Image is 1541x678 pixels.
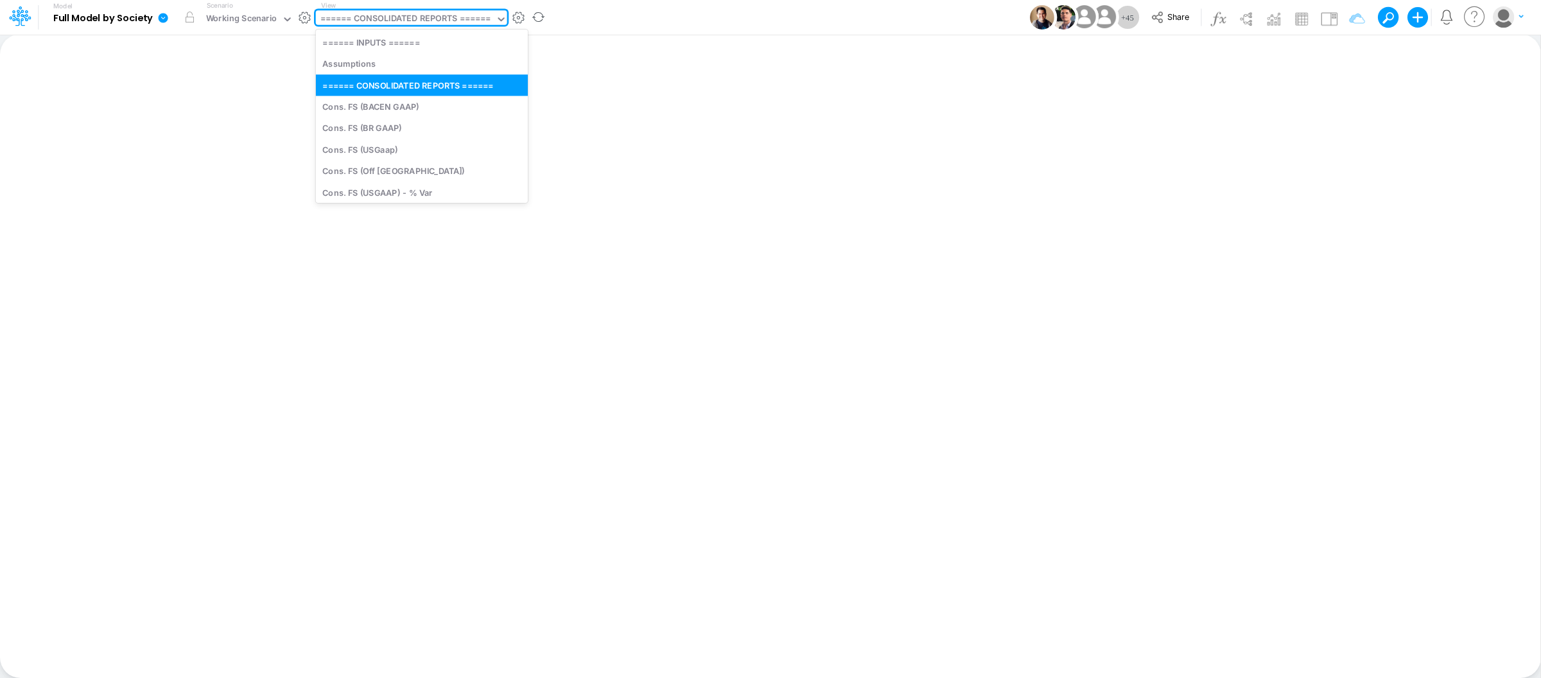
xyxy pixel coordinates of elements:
button: Share [1145,8,1198,28]
div: Cons. FS (USGaap) [316,139,528,160]
img: User Image Icon [1051,5,1075,30]
div: ====== CONSOLIDATED REPORTS ====== [320,12,491,27]
img: User Image Icon [1090,3,1119,31]
div: Cons. FS (Off [GEOGRAPHIC_DATA]) [316,161,528,182]
b: Full Model by Society [53,13,153,24]
a: Notifications [1439,10,1454,24]
img: User Image Icon [1070,3,1099,31]
div: Working Scenario [206,12,277,27]
div: ====== CONSOLIDATED REPORTS ====== [316,74,528,96]
label: View [321,1,336,10]
img: User Image Icon [1030,5,1054,30]
div: Cons. FS (BACEN GAAP) [316,96,528,117]
span: Share [1167,12,1189,21]
label: Scenario [207,1,233,10]
label: Model [53,3,73,10]
div: Cons. FS (BR GAAP) [316,117,528,139]
div: Cons. FS (USGAAP) - % Var [316,182,528,203]
div: Assumptions [316,53,528,74]
div: ====== INPUTS ====== [316,31,528,53]
span: + 45 [1121,13,1134,22]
